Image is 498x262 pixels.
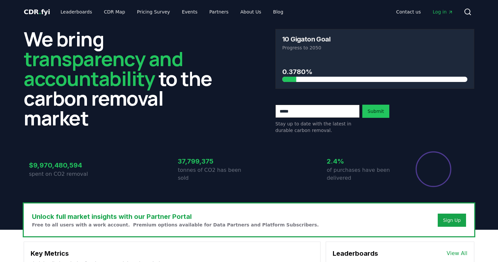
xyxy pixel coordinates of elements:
[282,67,467,77] h3: 0.3780%
[327,166,398,182] p: of purchases have been delivered
[447,249,467,257] a: View All
[55,6,289,18] nav: Main
[275,120,360,134] p: Stay up to date with the latest in durable carbon removal.
[29,170,100,178] p: spent on CO2 removal
[438,214,466,227] button: Sign Up
[132,6,175,18] a: Pricing Survey
[433,9,453,15] span: Log in
[24,29,223,128] h2: We bring to the carbon removal market
[55,6,97,18] a: Leaderboards
[178,166,249,182] p: tonnes of CO2 has been sold
[31,249,314,258] h3: Key Metrics
[428,6,458,18] a: Log in
[24,7,50,16] a: CDR.fyi
[24,45,183,92] span: transparency and accountability
[235,6,266,18] a: About Us
[32,222,319,228] p: Free to all users with a work account. Premium options available for Data Partners and Platform S...
[282,44,467,51] p: Progress to 2050
[99,6,130,18] a: CDR Map
[282,36,330,42] h3: 10 Gigaton Goal
[362,105,389,118] button: Submit
[204,6,234,18] a: Partners
[443,217,461,223] a: Sign Up
[32,212,319,222] h3: Unlock full market insights with our Partner Portal
[268,6,289,18] a: Blog
[24,8,50,16] span: CDR fyi
[178,156,249,166] h3: 37,799,375
[391,6,458,18] nav: Main
[333,249,378,258] h3: Leaderboards
[327,156,398,166] h3: 2.4%
[415,151,452,188] div: Percentage of sales delivered
[391,6,426,18] a: Contact us
[39,8,41,16] span: .
[177,6,203,18] a: Events
[29,160,100,170] h3: $9,970,480,594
